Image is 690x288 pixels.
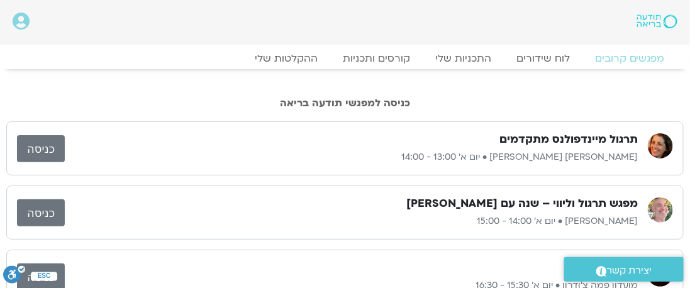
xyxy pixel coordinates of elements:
p: [PERSON_NAME] • יום א׳ 14:00 - 15:00 [65,214,638,229]
a: קורסים ותכניות [330,52,423,65]
a: כניסה [17,199,65,226]
a: כניסה [17,135,65,162]
nav: Menu [13,52,677,65]
h3: מפגש תרגול וליווי – שנה עם [PERSON_NAME] [406,196,638,211]
a: התכניות שלי [423,52,504,65]
a: מפגשים קרובים [582,52,677,65]
img: סיגל בירן אבוחצירה [648,133,673,158]
a: לוח שידורים [504,52,582,65]
h2: כניסה למפגשי תודעה בריאה [6,97,684,109]
a: ההקלטות שלי [242,52,330,65]
h3: תרגול מיינדפולנס מתקדמים [499,132,638,147]
span: יצירת קשר [607,262,652,279]
img: רון אלון [648,197,673,223]
a: יצירת קשר [564,257,684,282]
p: [PERSON_NAME] [PERSON_NAME] • יום א׳ 13:00 - 14:00 [65,150,638,165]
